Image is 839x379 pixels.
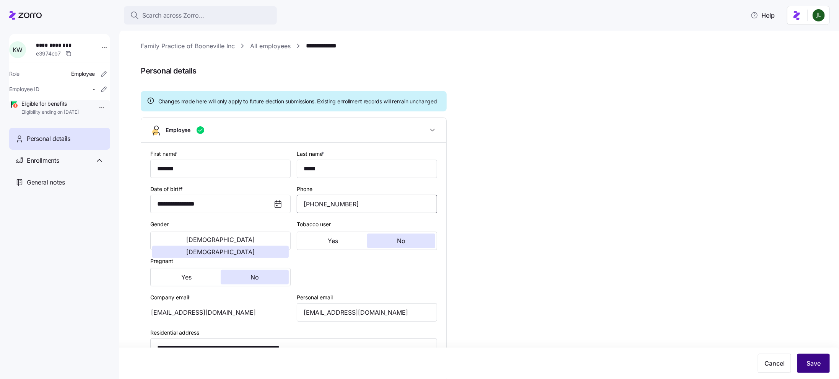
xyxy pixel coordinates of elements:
button: Help [745,8,781,23]
a: Family Practice of Booneville Inc [141,41,235,51]
button: Employee [141,118,446,143]
span: Help [751,11,775,20]
button: Save [797,354,830,373]
span: Employee [166,126,190,134]
span: Personal details [141,65,828,77]
span: [DEMOGRAPHIC_DATA] [186,237,255,243]
span: No [250,274,259,280]
span: [DEMOGRAPHIC_DATA] [186,249,255,255]
img: d9b9d5af0451fe2f8c405234d2cf2198 [813,9,825,21]
span: Yes [181,274,192,280]
span: Yes [328,238,338,244]
label: First name [150,150,179,158]
span: Cancel [764,359,785,368]
span: Search across Zorro... [142,11,204,20]
button: Cancel [758,354,791,373]
button: Search across Zorro... [124,6,277,25]
input: Phone [297,195,437,213]
span: Personal details [27,134,70,144]
span: Save [806,359,821,368]
label: Phone [297,185,312,193]
label: Tobacco user [297,220,331,229]
span: No [397,238,405,244]
span: Employee ID [9,85,39,93]
span: Eligible for benefits [21,100,79,108]
label: Pregnant [150,257,173,265]
label: Date of birth [150,185,184,193]
input: Email [297,303,437,322]
label: Company email [150,293,192,302]
span: General notes [27,178,65,187]
a: All employees [250,41,291,51]
span: Employee [71,70,95,78]
label: Personal email [297,293,333,302]
span: Role [9,70,20,78]
span: Enrollments [27,156,59,165]
span: Eligibility ending on [DATE] [21,109,79,116]
span: K W [13,47,23,53]
label: Residential address [150,328,199,337]
span: Changes made here will only apply to future election submissions. Existing enrollment records wil... [158,98,437,105]
span: - [93,85,95,93]
span: e3974cb7 [36,50,61,57]
label: Gender [150,220,169,229]
label: Last name [297,150,325,158]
